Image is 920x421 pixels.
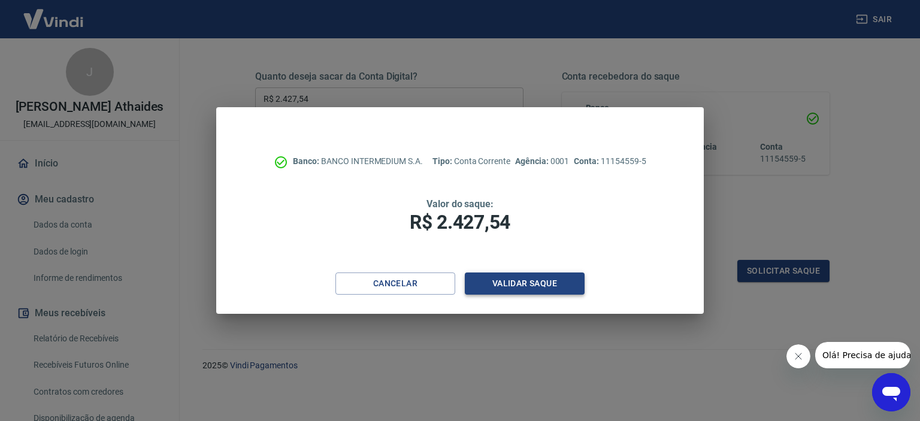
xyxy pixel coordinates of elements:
span: Conta: [574,156,601,166]
button: Validar saque [465,272,585,295]
span: Banco: [293,156,321,166]
span: Olá! Precisa de ajuda? [7,8,101,18]
p: 11154559-5 [574,155,646,168]
p: BANCO INTERMEDIUM S.A. [293,155,423,168]
p: 0001 [515,155,569,168]
button: Cancelar [335,272,455,295]
iframe: Mensagem da empresa [815,342,910,368]
iframe: Fechar mensagem [786,344,810,368]
span: Tipo: [432,156,454,166]
iframe: Botão para abrir a janela de mensagens [872,373,910,411]
span: R$ 2.427,54 [410,211,510,234]
p: Conta Corrente [432,155,510,168]
span: Agência: [515,156,550,166]
span: Valor do saque: [426,198,494,210]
